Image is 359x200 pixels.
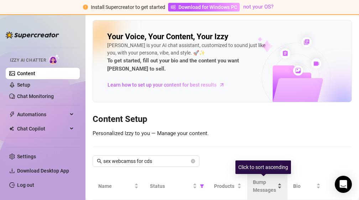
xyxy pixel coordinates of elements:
a: Learn how to set up your content for best results [107,79,230,91]
th: Products [208,173,247,200]
h3: Content Setup [93,114,352,125]
span: Learn how to set up your content for best results [108,81,217,89]
span: Personalized Izzy to you — Manage your content. [93,130,209,137]
div: Open Intercom Messenger [335,176,352,193]
a: Settings [17,154,36,159]
th: Name [93,173,144,200]
span: Status [150,182,192,190]
th: Status [144,173,209,200]
a: Setup [17,82,30,88]
img: Chat Copilot [9,126,14,131]
span: Download Desktop App [17,168,69,174]
a: Download for Windows PC [168,3,240,11]
span: filter [200,184,204,188]
th: Bump Messages [247,173,287,200]
span: exclamation-circle [83,5,88,10]
a: Content [17,71,35,76]
span: Izzy AI Chatter [10,57,46,64]
img: AI Chatter [49,54,60,65]
span: Install Supercreator to get started [91,4,165,10]
span: Automations [17,109,68,120]
div: [PERSON_NAME] is your AI chat assistant, customized to sound just like you, with your persona, vi... [107,42,268,73]
span: Bump Messages [253,178,276,194]
a: Chat Monitoring [17,93,54,99]
span: arrow-right [218,81,225,88]
th: Bio [287,173,326,200]
span: Download for Windows PC [178,3,237,11]
span: Bio [293,182,315,190]
span: download [9,168,15,174]
img: ai-chatter-content-library-cLFOSyPT.png [241,29,352,102]
strong: To get started, fill out your bio and the content you want [PERSON_NAME] to sell. [107,57,239,72]
span: Chat Copilot [17,123,68,134]
a: Log out [17,182,34,188]
span: windows [171,5,176,10]
span: Products [214,182,236,190]
a: not your OS? [243,4,274,10]
span: search [97,159,102,164]
span: Name [98,182,133,190]
span: filter [198,181,205,191]
h2: Your Voice, Your Content, Your Izzy [107,32,228,42]
span: thunderbolt [9,112,15,117]
button: close-circle [191,159,195,163]
img: logo-BBDzfeDw.svg [6,31,59,39]
div: Click to sort ascending [235,160,291,174]
input: Search account [103,157,189,165]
